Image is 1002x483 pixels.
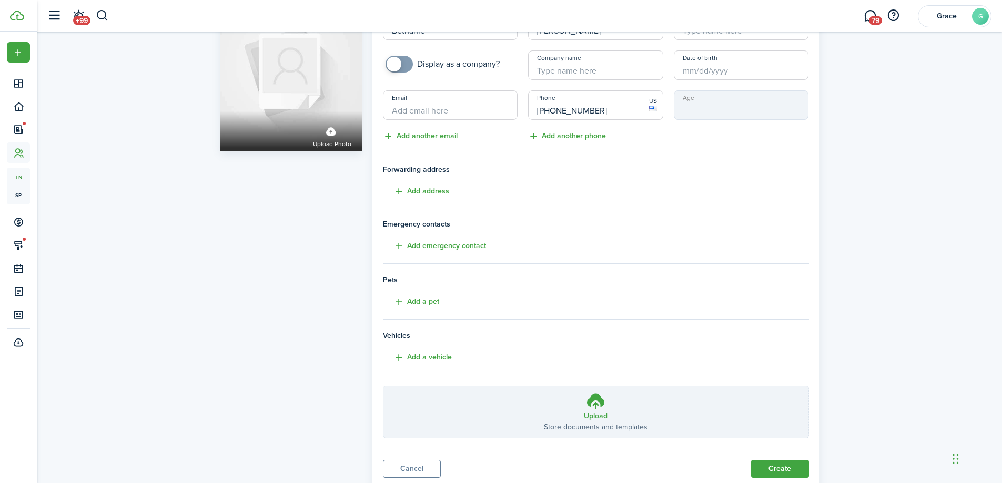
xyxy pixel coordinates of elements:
h4: Vehicles [383,330,809,341]
a: sp [7,186,30,204]
button: Add a vehicle [383,352,452,364]
button: Search [96,7,109,25]
div: Drag [953,443,959,475]
img: TenantCloud [10,11,24,20]
input: Type name here [528,50,663,80]
button: Add another phone [528,130,606,142]
span: Grace [926,13,968,20]
span: +99 [73,16,90,25]
button: Add a pet [383,296,439,308]
button: Add another email [383,130,458,142]
h4: Emergency contacts [383,219,809,230]
button: Add address [383,186,449,198]
p: Store documents and templates [544,422,647,433]
span: US [649,96,657,106]
button: Open resource center [884,7,902,25]
button: Open sidebar [44,6,64,26]
h3: Upload [584,410,608,422]
button: Add emergency contact [383,240,486,252]
button: Create [751,460,809,478]
h4: Pets [383,274,809,285]
input: Add email here [383,90,518,120]
span: 79 [869,16,882,25]
input: Add phone number [528,90,663,120]
a: Cancel [383,460,441,478]
a: Notifications [68,3,88,29]
a: tn [7,168,30,186]
iframe: Chat Widget [949,433,1002,483]
input: mm/dd/yyyy [674,50,809,80]
a: Messaging [860,3,880,29]
button: Open menu [7,42,30,63]
avatar-text: G [972,8,989,25]
label: Upload photo [313,122,351,150]
span: Upload photo [313,139,351,150]
span: Forwarding address [383,164,809,175]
